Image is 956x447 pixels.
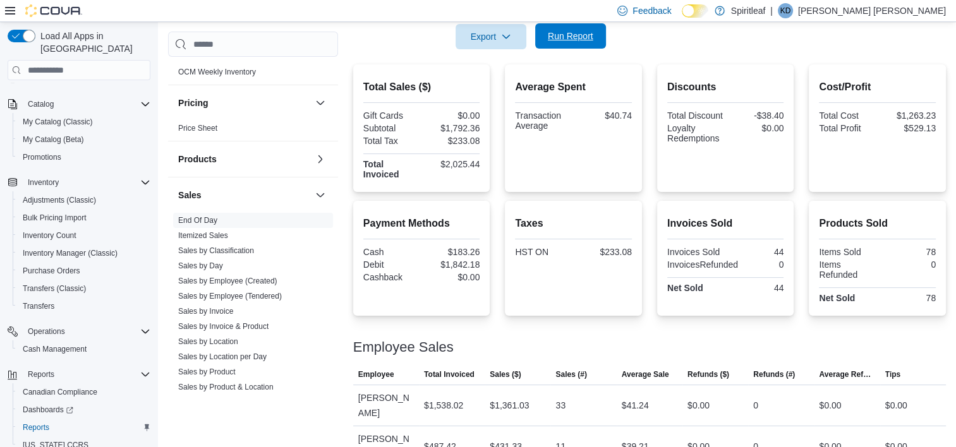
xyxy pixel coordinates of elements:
span: Average Refund [819,369,874,379]
a: OCM Weekly Inventory [178,68,256,76]
button: Products [178,153,310,165]
span: Sales by Location [178,337,238,347]
a: Sales by Product [178,367,236,376]
span: Price Sheet [178,123,217,133]
span: Average Sale [622,369,669,379]
span: Canadian Compliance [23,387,97,397]
h3: Products [178,153,217,165]
div: $1,538.02 [424,398,463,413]
span: Refunds (#) [753,369,795,379]
a: My Catalog (Classic) [18,114,98,129]
span: My Catalog (Beta) [23,134,84,145]
button: Run Report [535,23,606,49]
div: Pricing [168,121,338,141]
span: Promotions [23,152,61,162]
div: Loyalty Redemptions [667,123,723,143]
a: Sales by Location per Day [178,352,267,361]
button: Pricing [178,97,310,109]
button: Catalog [3,95,155,113]
span: Cash Management [23,344,87,354]
div: Transaction Average [515,110,571,131]
div: [PERSON_NAME] [353,385,419,426]
button: Reports [3,366,155,383]
span: Sales ($) [490,369,521,379]
span: Sales by Classification [178,246,254,256]
button: Reports [23,367,59,382]
span: Transfers (Classic) [18,281,150,296]
div: Total Cost [819,110,874,121]
span: Catalog [28,99,54,109]
h2: Taxes [515,216,632,231]
span: Reports [23,422,49,432]
button: Export [456,24,526,49]
span: My Catalog (Classic) [18,114,150,129]
span: Employee [358,369,394,379]
div: $0.00 [424,272,480,282]
span: Adjustments (Classic) [18,193,150,208]
span: Cash Management [18,342,150,357]
span: OCM Weekly Inventory [178,67,256,77]
button: Cash Management [13,340,155,358]
span: Canadian Compliance [18,384,150,400]
strong: Net Sold [667,283,703,293]
span: Sales (#) [555,369,586,379]
div: $0.00 [819,398,841,413]
button: Operations [23,324,70,339]
h2: Total Sales ($) [363,80,480,95]
span: Reports [18,420,150,435]
span: Dashboards [23,405,73,415]
span: Inventory Count [23,230,76,241]
h2: Invoices Sold [667,216,784,231]
div: 0 [743,259,784,270]
a: Sales by Location [178,337,238,346]
span: Purchase Orders [23,266,80,276]
span: Promotions [18,150,150,165]
span: My Catalog (Classic) [23,117,93,127]
button: Sales [313,188,328,203]
h3: Pricing [178,97,208,109]
a: Canadian Compliance [18,384,102,400]
span: Bulk Pricing Import [18,210,150,225]
span: KD [780,3,790,18]
button: Catalog [23,97,59,112]
div: Total Profit [819,123,874,133]
div: $1,792.36 [424,123,480,133]
div: $233.08 [576,247,632,257]
span: Adjustments (Classic) [23,195,96,205]
div: Total Discount [667,110,723,121]
img: Cova [25,4,82,17]
span: Export [463,24,519,49]
span: Sales by Invoice & Product [178,321,269,331]
div: Kenneth D L [778,3,793,18]
a: Dashboards [18,402,78,417]
div: Gift Cards [363,110,419,121]
span: Itemized Sales [178,230,228,241]
a: Sales by Day [178,261,223,270]
h2: Products Sold [819,216,936,231]
div: 0 [880,259,936,270]
button: My Catalog (Classic) [13,113,155,131]
a: Adjustments (Classic) [18,193,101,208]
div: Total Tax [363,136,419,146]
div: 44 [728,283,784,293]
div: Sales [168,213,338,430]
div: OCM [168,64,338,85]
div: $0.00 [687,398,710,413]
div: Subtotal [363,123,419,133]
a: Inventory Count [18,228,82,243]
div: $0.00 [885,398,907,413]
input: Dark Mode [682,4,708,18]
div: $233.08 [424,136,480,146]
button: Purchase Orders [13,262,155,280]
button: Inventory [3,174,155,191]
a: My Catalog (Beta) [18,132,89,147]
span: Bulk Pricing Import [23,213,87,223]
a: Sales by Invoice [178,307,233,316]
h2: Cost/Profit [819,80,936,95]
div: Items Refunded [819,259,874,280]
button: Sales [178,189,310,201]
h3: Sales [178,189,202,201]
a: Sales by Employee (Tendered) [178,292,282,301]
div: Items Sold [819,247,874,257]
span: Run Report [548,30,593,42]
